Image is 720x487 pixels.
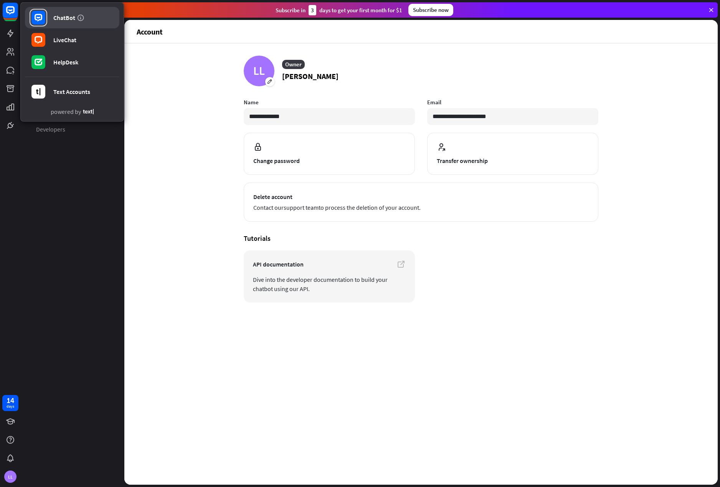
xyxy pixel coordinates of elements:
[253,192,589,201] span: Delete account
[36,125,65,133] span: Developers
[253,156,405,165] span: Change password
[309,5,316,15] div: 3
[253,275,406,293] span: Dive into the developer documentation to build your chatbot using our API.
[31,123,114,136] a: Developers
[7,397,14,404] div: 14
[2,395,18,411] a: 14 days
[244,183,598,222] button: Delete account Contact oursupport teamto process the deletion of your account.
[244,133,415,175] button: Change password
[6,3,29,26] button: Open LiveChat chat widget
[282,60,305,69] div: Owner
[427,133,598,175] button: Transfer ownership
[437,156,589,165] span: Transfer ownership
[408,4,453,16] div: Subscribe now
[244,234,598,243] h4: Tutorials
[284,204,319,211] a: support team
[244,250,415,303] a: API documentation Dive into the developer documentation to build your chatbot using our API.
[124,20,718,43] header: Account
[276,5,402,15] div: Subscribe in days to get your first month for $1
[282,71,339,82] p: [PERSON_NAME]
[244,99,415,106] label: Name
[244,56,274,86] div: LL
[253,260,406,269] span: API documentation
[7,404,14,409] div: days
[253,203,589,212] span: Contact our to process the deletion of your account.
[4,471,17,483] div: LL
[427,99,598,106] label: Email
